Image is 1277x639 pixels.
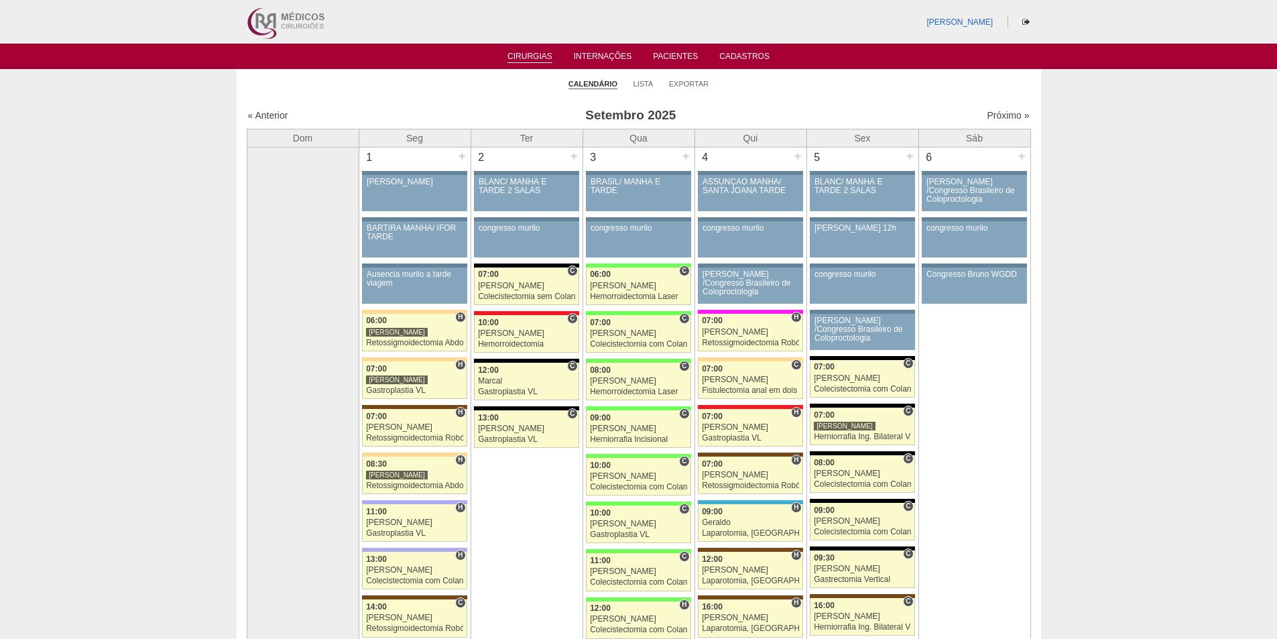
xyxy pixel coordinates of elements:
a: BRASIL/ MANHÃ E TARDE [586,175,690,211]
div: + [1016,148,1028,165]
div: [PERSON_NAME] [366,566,463,575]
a: C 07:00 [PERSON_NAME] Herniorrafia Ing. Bilateral VL [810,408,914,445]
div: [PERSON_NAME] [814,612,911,621]
div: congresso murilo [814,270,910,279]
div: Key: Christóvão da Gama [362,500,467,504]
a: BLANC/ MANHÃ E TARDE 2 SALAS [474,175,579,211]
a: C 07:00 [PERSON_NAME] Colecistectomia com Colangiografia VL [586,315,690,353]
span: 16:00 [702,602,723,612]
span: 06:00 [590,270,611,279]
div: congresso murilo [703,224,798,233]
div: Gastroplastia VL [702,434,799,443]
div: Geraldo [702,518,799,527]
div: Gastroplastia VL [366,386,463,395]
span: 08:30 [366,459,387,469]
div: Key: Santa Joana [362,405,467,409]
div: [PERSON_NAME] [814,374,911,383]
span: Hospital [455,502,465,513]
div: Gastroplastia VL [478,435,575,444]
div: Colecistectomia com Colangiografia VL [590,578,687,587]
div: [PERSON_NAME] [590,282,687,290]
span: Hospital [455,312,465,323]
div: + [568,148,580,165]
div: Key: Blanc [474,264,579,268]
div: [PERSON_NAME] [702,328,799,337]
div: [PERSON_NAME] [366,327,428,337]
div: Key: Aviso [362,171,467,175]
a: C 08:00 [PERSON_NAME] Colecistectomia com Colangiografia VL [810,455,914,493]
span: Consultório [567,408,577,419]
span: Consultório [903,596,913,607]
span: 07:00 [366,412,387,421]
a: C 11:00 [PERSON_NAME] Colecistectomia com Colangiografia VL [586,553,690,591]
span: Hospital [791,502,801,513]
div: Key: Aviso [810,171,914,175]
div: Key: Aviso [698,217,802,221]
span: Consultório [567,361,577,371]
div: [PERSON_NAME] /Congresso Brasileiro de Coloproctologia [703,270,798,297]
div: 5 [807,148,828,168]
span: 10:00 [590,461,611,470]
div: Hemorroidectomia Laser [590,388,687,396]
a: C 12:00 Marcal Gastroplastia VL [474,363,579,400]
a: BLANC/ MANHÃ E TARDE 2 SALAS [810,175,914,211]
div: 6 [919,148,940,168]
div: BARTIRA MANHÃ/ IFOR TARDE [367,224,463,241]
div: Laparotomia, [GEOGRAPHIC_DATA], Drenagem, Bridas [702,577,799,585]
div: Key: Assunção [698,405,802,409]
div: Laparotomia, [GEOGRAPHIC_DATA], Drenagem, Bridas VL [702,529,799,538]
span: 16:00 [814,601,835,610]
span: Consultório [679,266,689,276]
div: Key: Santa Joana [698,548,802,552]
a: congresso murilo [586,221,690,257]
div: 1 [359,148,380,168]
span: Hospital [679,599,689,610]
span: Consultório [679,551,689,562]
div: [PERSON_NAME] [366,375,428,385]
div: [PERSON_NAME] [814,517,911,526]
a: Internações [574,52,632,65]
th: Qui [694,129,806,147]
div: [PERSON_NAME] [702,471,799,479]
a: H 11:00 [PERSON_NAME] Gastroplastia VL [362,504,467,542]
a: H 08:30 [PERSON_NAME] Retossigmoidectomia Abdominal VL [362,457,467,494]
a: C 10:00 [PERSON_NAME] Hemorroidectomia [474,315,579,353]
a: H 13:00 [PERSON_NAME] Colecistectomia com Colangiografia VL [362,552,467,589]
a: H 07:00 [PERSON_NAME] Gastroplastia VL [698,409,802,447]
a: C 08:00 [PERSON_NAME] Hemorroidectomia Laser [586,363,690,400]
div: [PERSON_NAME] [366,518,463,527]
a: Pacientes [653,52,698,65]
div: Key: Assunção [474,311,579,315]
span: 11:00 [590,556,611,565]
div: Retossigmoidectomia Robótica [702,339,799,347]
div: Key: Bartira [362,357,467,361]
div: Key: Aviso [698,171,802,175]
span: 10:00 [590,508,611,518]
span: 14:00 [366,602,387,612]
span: Hospital [791,407,801,418]
div: Key: Brasil [586,502,690,506]
div: [PERSON_NAME] [478,424,575,433]
span: Consultório [679,504,689,514]
div: Key: Aviso [922,217,1026,221]
div: Key: Blanc [810,499,914,503]
div: BLANC/ MANHÃ E TARDE 2 SALAS [479,178,574,195]
div: [PERSON_NAME] [366,614,463,622]
div: Key: Aviso [810,310,914,314]
div: Colecistectomia com Colangiografia VL [590,340,687,349]
span: Hospital [455,550,465,561]
div: Colecistectomia com Colangiografia VL [590,483,687,491]
div: [PERSON_NAME] [367,178,463,186]
div: [PERSON_NAME] [478,282,575,290]
div: BRASIL/ MANHÃ E TARDE [591,178,686,195]
div: [PERSON_NAME] /Congresso Brasileiro de Coloproctologia [814,316,910,343]
div: Key: Blanc [474,359,579,363]
a: H 07:00 [PERSON_NAME] Retossigmoidectomia Robótica [362,409,467,447]
a: Cadastros [719,52,770,65]
span: Consultório [455,597,465,608]
div: Key: Christóvão da Gama [362,548,467,552]
div: congresso murilo [926,224,1022,233]
div: [PERSON_NAME] [590,520,687,528]
a: [PERSON_NAME] /Congresso Brasileiro de Coloproctologia [810,314,914,350]
th: Dom [247,129,359,147]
